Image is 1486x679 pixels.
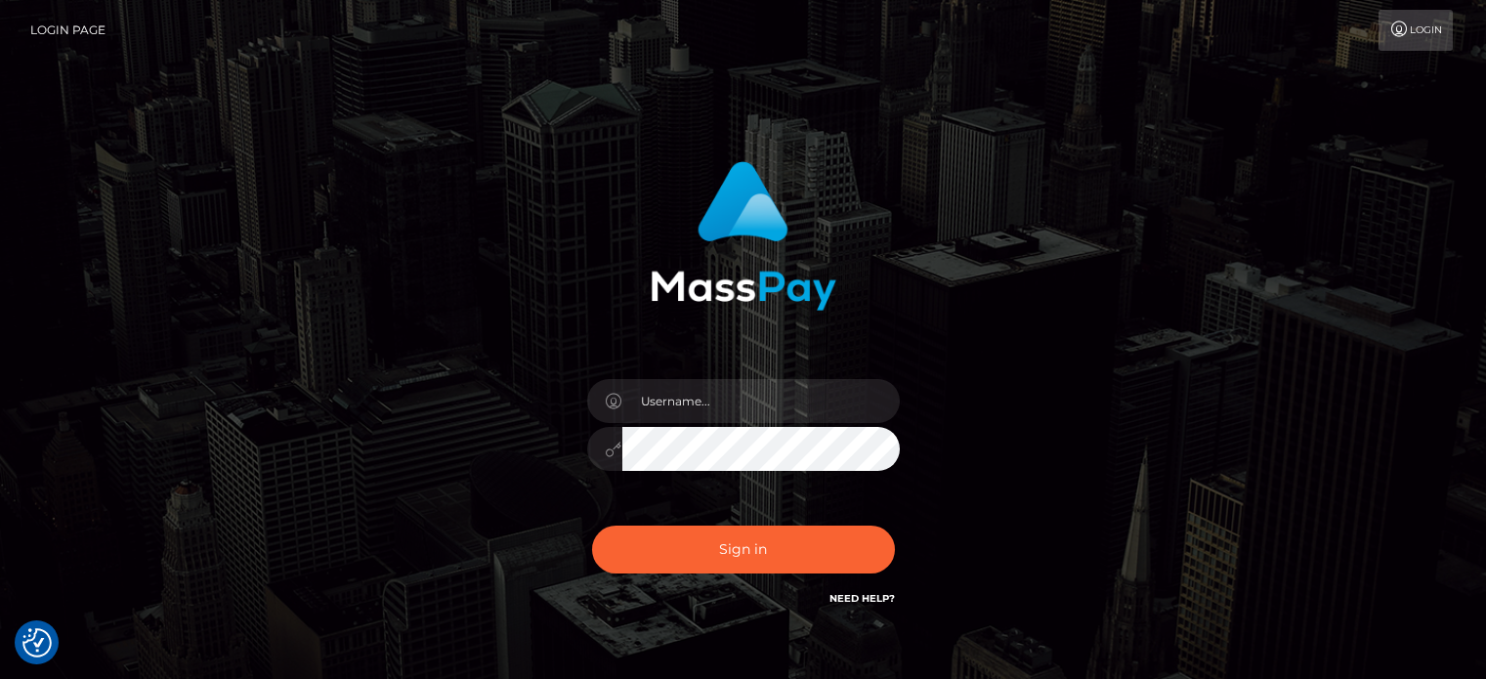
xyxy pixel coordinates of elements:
a: Login Page [30,10,106,51]
img: Revisit consent button [22,628,52,658]
button: Consent Preferences [22,628,52,658]
input: Username... [622,379,900,423]
a: Login [1379,10,1453,51]
img: MassPay Login [651,161,836,311]
a: Need Help? [829,592,895,605]
button: Sign in [592,526,895,573]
